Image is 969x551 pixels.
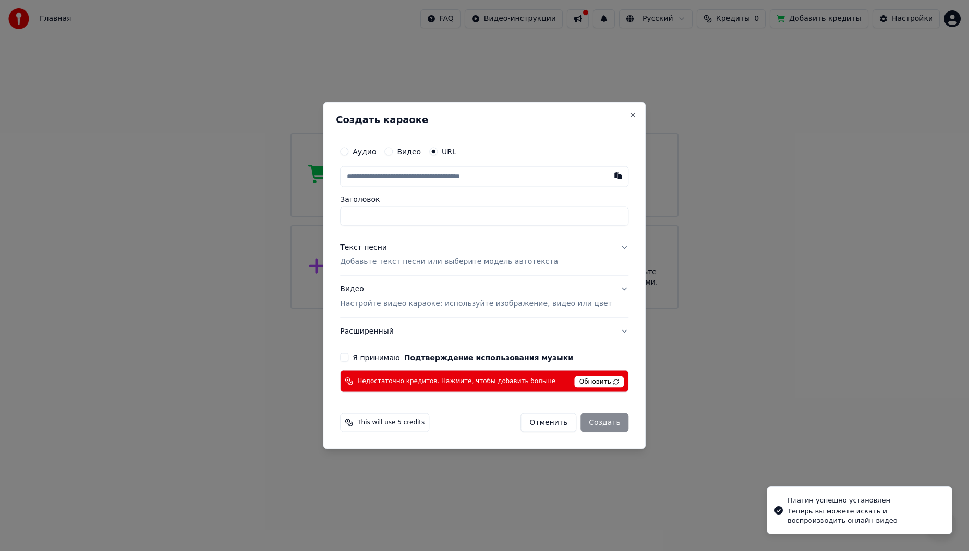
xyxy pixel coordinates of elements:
[357,377,555,385] span: Недостаточно кредитов. Нажмите, чтобы добавить больше
[340,195,628,202] label: Заголовок
[336,115,633,124] h2: Создать караоке
[340,276,628,317] button: ВидеоНастройте видео караоке: используйте изображение, видео или цвет
[340,234,628,275] button: Текст песниДобавьте текст песни или выберите модель автотекста
[575,376,624,388] span: Обновить
[404,354,573,361] button: Я принимаю
[340,256,558,267] p: Добавьте текст песни или выберите модель автотекста
[353,354,573,361] label: Я принимаю
[442,148,456,155] label: URL
[520,413,576,432] button: Отменить
[340,284,612,309] div: Видео
[357,419,425,427] span: This will use 5 credits
[353,148,376,155] label: Аудио
[340,242,387,252] div: Текст песни
[340,318,628,345] button: Расширенный
[340,299,612,309] p: Настройте видео караоке: используйте изображение, видео или цвет
[397,148,421,155] label: Видео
